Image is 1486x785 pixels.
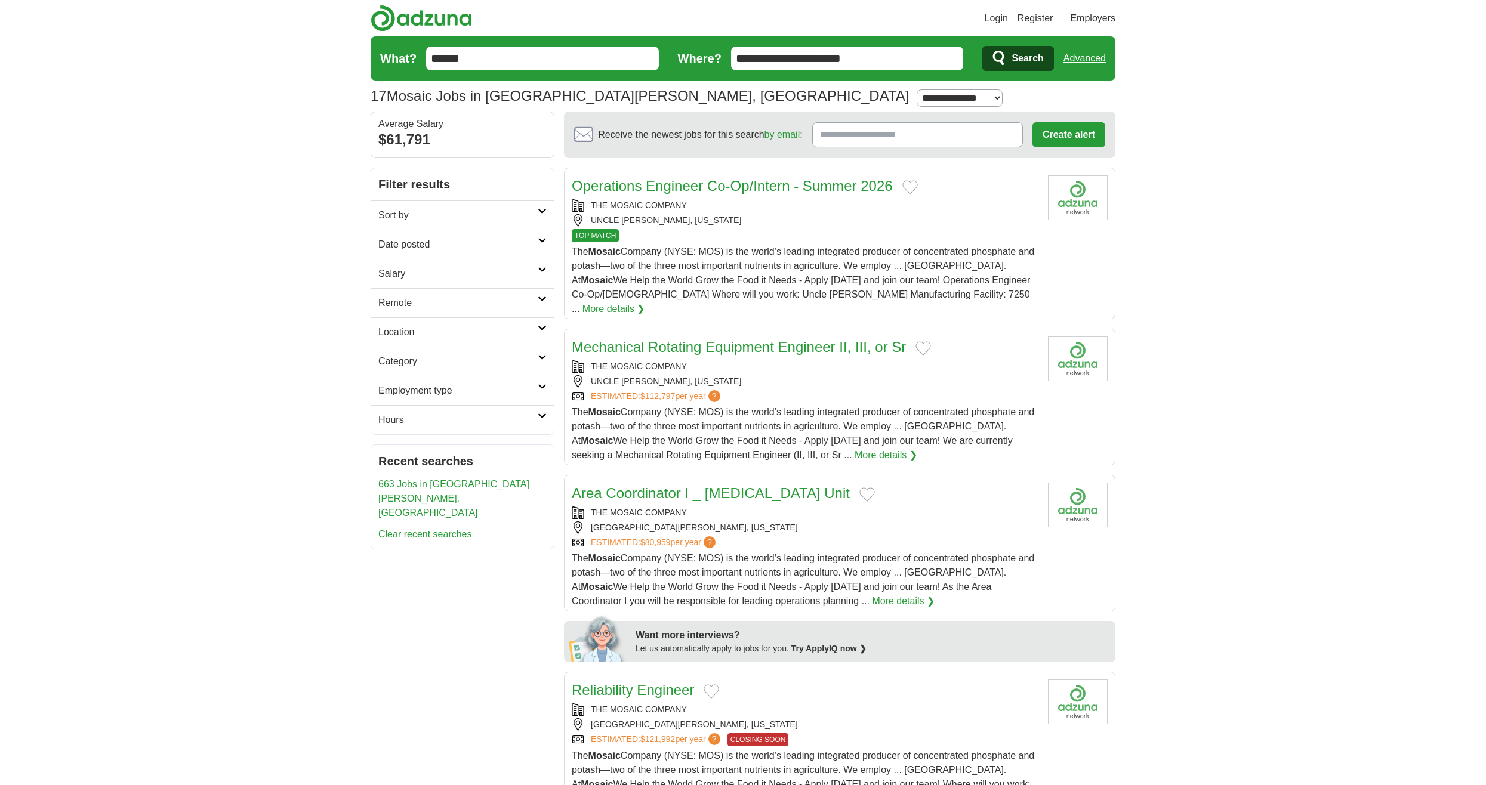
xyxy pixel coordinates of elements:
a: Reliability Engineer [572,682,694,698]
a: 663 Jobs in [GEOGRAPHIC_DATA][PERSON_NAME], [GEOGRAPHIC_DATA] [378,479,529,518]
strong: Mosaic [588,407,621,417]
strong: Mosaic [581,582,613,592]
span: CLOSING SOON [727,733,789,746]
img: Company logo [1048,483,1108,527]
strong: Mosaic [581,435,613,446]
button: Add to favorite jobs [915,341,931,356]
span: $80,959 [640,537,671,547]
div: UNCLE [PERSON_NAME], [US_STATE] [572,214,1038,227]
a: Try ApplyIQ now ❯ [791,644,867,653]
button: Add to favorite jobs [704,684,719,699]
a: Area Coordinator I _ [MEDICAL_DATA] Unit [572,485,850,501]
a: Advanced [1063,47,1106,70]
span: The Company (NYSE: MOS) is the world’s leading integrated producer of concentrated phosphate and ... [572,553,1034,606]
a: Login [985,11,1008,26]
span: TOP MATCH [572,229,619,242]
div: $61,791 [378,129,547,150]
h2: Sort by [378,208,538,222]
div: THE MOSAIC COMPANY [572,199,1038,212]
a: Location [371,317,554,347]
a: Sort by [371,200,554,230]
h1: Mosaic Jobs in [GEOGRAPHIC_DATA][PERSON_NAME], [GEOGRAPHIC_DATA] [371,88,909,104]
div: [GEOGRAPHIC_DATA][PERSON_NAME], [US_STATE] [572,718,1038,731]
a: Clear recent searches [378,529,472,539]
strong: Mosaic [588,553,621,563]
div: THE MOSAIC COMPANY [572,360,1038,373]
span: ? [704,536,716,548]
strong: Mosaic [588,246,621,256]
a: More details ❯ [855,448,917,462]
h2: Hours [378,413,538,427]
strong: Mosaic [581,275,613,285]
span: 17 [371,85,387,107]
h2: Category [378,354,538,369]
button: Search [982,46,1053,71]
h2: Date posted [378,237,538,252]
a: Category [371,347,554,376]
a: Remote [371,288,554,317]
h2: Remote [378,296,538,310]
a: ESTIMATED:$80,959per year? [591,536,718,549]
h2: Salary [378,267,538,281]
span: $121,992 [640,734,675,744]
div: UNCLE [PERSON_NAME], [US_STATE] [572,375,1038,388]
img: Company logo [1048,336,1108,381]
span: $112,797 [640,391,675,401]
a: Mechanical Rotating Equipment Engineer II, III, or Sr [572,339,906,355]
span: Search [1012,47,1043,70]
a: Operations Engineer Co-Op/Intern - Summer 2026 [572,178,893,194]
span: ? [708,390,720,402]
span: The Company (NYSE: MOS) is the world’s leading integrated producer of concentrated phosphate and ... [572,407,1034,460]
div: THE MOSAIC COMPANY [572,506,1038,519]
a: Hours [371,405,554,434]
a: Employment type [371,376,554,405]
button: Create alert [1032,122,1105,147]
img: apply-iq-scientist.png [569,614,627,662]
a: More details ❯ [582,302,645,316]
div: THE MOSAIC COMPANY [572,703,1038,716]
h2: Employment type [378,384,538,398]
img: Company logo [1048,175,1108,220]
label: Where? [678,50,722,67]
strong: Mosaic [588,750,621,761]
span: The Company (NYSE: MOS) is the world’s leading integrated producer of concentrated phosphate and ... [572,246,1034,314]
h2: Filter results [371,168,554,200]
label: What? [380,50,417,67]
a: Date posted [371,230,554,259]
div: [GEOGRAPHIC_DATA][PERSON_NAME], [US_STATE] [572,521,1038,534]
a: Salary [371,259,554,288]
h2: Location [378,325,538,339]
img: Adzuna logo [371,5,472,32]
a: More details ❯ [872,594,935,608]
a: ESTIMATED:$112,797per year? [591,390,723,403]
span: Receive the newest jobs for this search : [598,128,802,142]
span: ? [708,733,720,745]
a: by email [764,129,800,140]
div: Let us automatically apply to jobs for you. [636,642,1108,655]
div: Want more interviews? [636,628,1108,642]
img: Company logo [1048,679,1108,724]
a: Register [1018,11,1053,26]
button: Add to favorite jobs [859,487,875,502]
h2: Recent searches [378,452,547,470]
a: Employers [1070,11,1115,26]
button: Add to favorite jobs [902,180,918,194]
a: ESTIMATED:$121,992per year? [591,733,723,746]
div: Average Salary [378,119,547,129]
